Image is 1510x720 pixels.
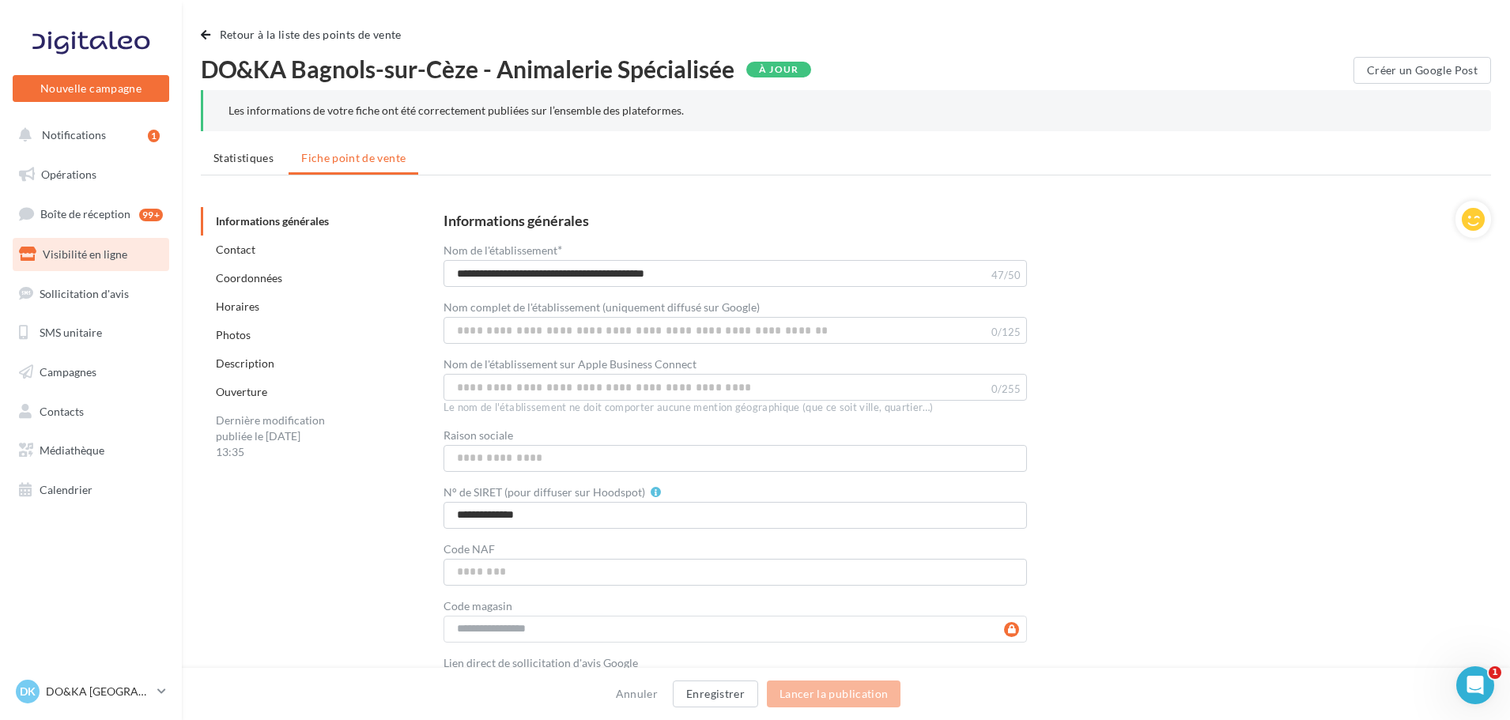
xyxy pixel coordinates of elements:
[9,434,172,467] a: Médiathèque
[40,207,130,221] span: Boîte de réception
[228,103,1466,119] div: Les informations de votre fiche ont été correctement publiées sur l’ensemble des plateformes.
[1456,666,1494,704] iframe: Intercom live chat
[40,326,102,339] span: SMS unitaire
[444,544,495,555] label: Code NAF
[444,213,589,228] div: Informations générales
[767,680,900,707] button: Lancer la publication
[41,168,96,181] span: Opérations
[9,197,172,231] a: Boîte de réception99+
[1489,666,1501,679] span: 1
[40,483,92,496] span: Calendrier
[9,119,166,152] button: Notifications 1
[9,277,172,311] a: Sollicitation d'avis
[216,356,274,370] a: Description
[43,247,127,261] span: Visibilité en ligne
[673,680,758,707] button: Enregistrer
[216,214,329,228] a: Informations générales
[444,658,638,669] label: Lien direct de sollicitation d'avis Google
[991,384,1021,394] label: 0/255
[213,151,274,164] span: Statistiques
[220,28,402,41] span: Retour à la liste des points de vente
[9,238,172,271] a: Visibilité en ligne
[216,243,255,256] a: Contact
[13,75,169,102] button: Nouvelle campagne
[9,316,172,349] a: SMS unitaire
[444,359,696,370] label: Nom de l'établissement sur Apple Business Connect
[216,328,251,341] a: Photos
[42,128,106,141] span: Notifications
[991,270,1021,281] label: 47/50
[444,487,645,498] label: N° de SIRET (pour diffuser sur Hoodspot)
[148,130,160,142] div: 1
[991,327,1021,337] label: 0/125
[444,430,513,441] label: Raison sociale
[1353,57,1491,84] button: Créer un Google Post
[610,684,664,703] button: Annuler
[9,395,172,428] a: Contacts
[746,62,811,77] div: À jour
[201,57,734,81] span: DO&KA Bagnols-sur-Cèze - Animalerie Spécialisée
[40,365,96,379] span: Campagnes
[13,677,169,707] a: DK DO&KA [GEOGRAPHIC_DATA]
[139,209,163,221] div: 99+
[201,25,408,44] button: Retour à la liste des points de vente
[216,385,267,398] a: Ouverture
[216,300,259,313] a: Horaires
[9,158,172,191] a: Opérations
[9,356,172,389] a: Campagnes
[40,405,84,418] span: Contacts
[444,243,562,256] label: Nom de l'établissement
[40,286,129,300] span: Sollicitation d'avis
[9,473,172,507] a: Calendrier
[46,684,151,699] p: DO&KA [GEOGRAPHIC_DATA]
[216,271,282,285] a: Coordonnées
[444,302,760,313] label: Nom complet de l'établissement (uniquement diffusé sur Google)
[444,601,512,612] label: Code magasin
[40,443,104,457] span: Médiathèque
[444,401,1027,415] div: Le nom de l'établissement ne doit comporter aucune mention géographique (que ce soit ville, quart...
[201,406,343,466] div: Dernière modification publiée le [DATE] 13:35
[20,684,36,699] span: DK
